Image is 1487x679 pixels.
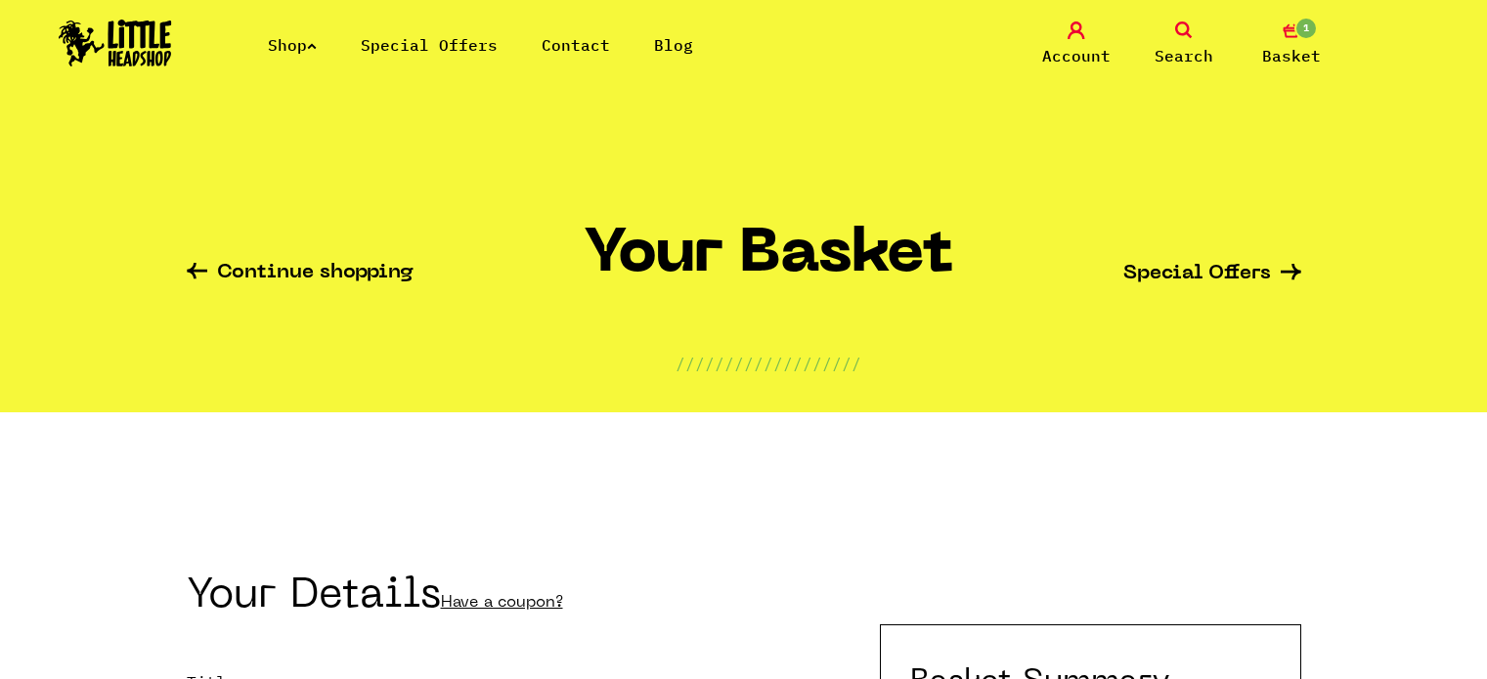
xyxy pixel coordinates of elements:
[441,595,563,611] a: Have a coupon?
[1243,21,1340,67] a: 1 Basket
[361,35,498,55] a: Special Offers
[1294,17,1318,40] span: 1
[584,222,953,303] h1: Your Basket
[1042,44,1111,67] span: Account
[187,263,414,285] a: Continue shopping
[1123,264,1301,284] a: Special Offers
[1135,21,1233,67] a: Search
[59,20,172,66] img: Little Head Shop Logo
[187,578,831,621] h2: Your Details
[654,35,693,55] a: Blog
[1155,44,1213,67] span: Search
[542,35,610,55] a: Contact
[1262,44,1321,67] span: Basket
[268,35,317,55] a: Shop
[676,352,861,375] p: ///////////////////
